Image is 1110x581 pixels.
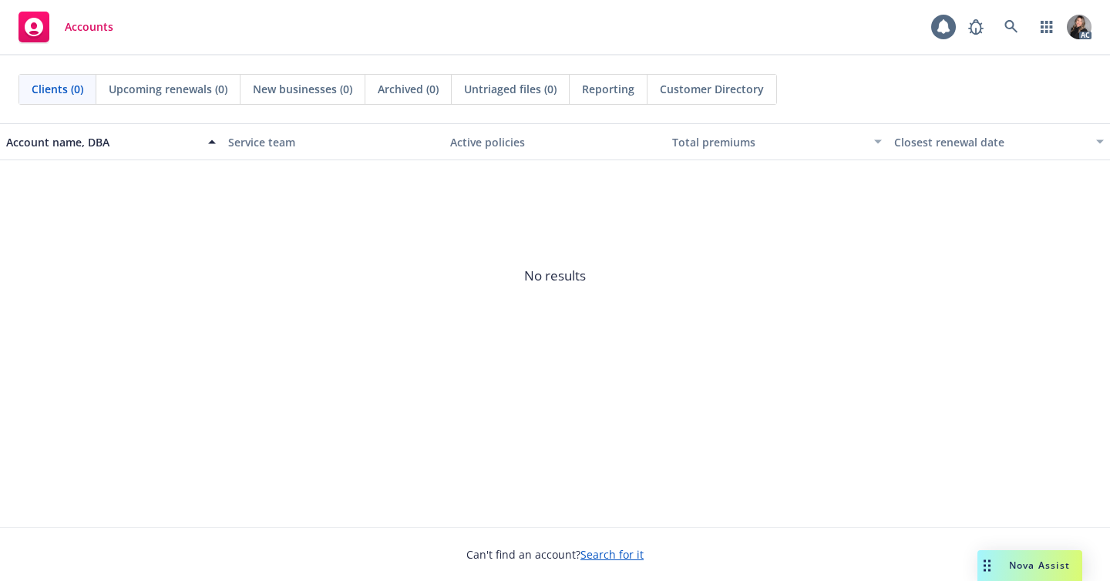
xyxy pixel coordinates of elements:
button: Nova Assist [977,550,1082,581]
span: Reporting [582,81,634,97]
div: Account name, DBA [6,134,199,150]
button: Service team [222,123,444,160]
div: Total premiums [672,134,865,150]
span: Archived (0) [378,81,439,97]
span: Nova Assist [1009,559,1070,572]
a: Switch app [1031,12,1062,42]
a: Report a Bug [960,12,991,42]
span: Clients (0) [32,81,83,97]
button: Active policies [444,123,666,160]
span: Accounts [65,21,113,33]
button: Total premiums [666,123,888,160]
span: Customer Directory [660,81,764,97]
div: Service team [228,134,438,150]
div: Closest renewal date [894,134,1087,150]
img: photo [1067,15,1091,39]
span: New businesses (0) [253,81,352,97]
a: Accounts [12,5,119,49]
div: Drag to move [977,550,997,581]
a: Search [996,12,1027,42]
span: Untriaged files (0) [464,81,557,97]
span: Upcoming renewals (0) [109,81,227,97]
div: Active policies [450,134,660,150]
button: Closest renewal date [888,123,1110,160]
